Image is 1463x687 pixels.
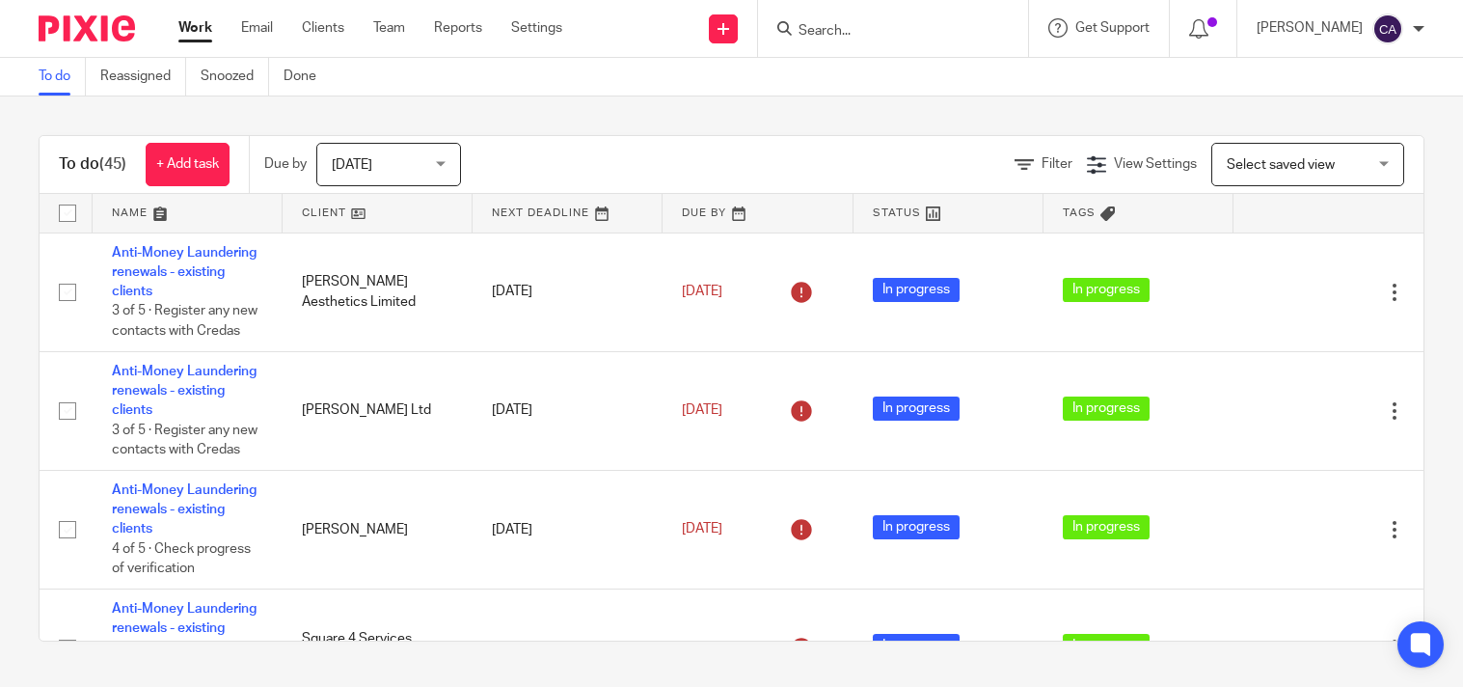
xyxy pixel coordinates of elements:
[511,18,562,38] a: Settings
[873,634,960,658] span: In progress
[1227,158,1335,172] span: Select saved view
[112,602,257,655] a: Anti-Money Laundering renewals - existing clients
[112,542,251,576] span: 4 of 5 · Check progress of verification
[473,351,663,470] td: [DATE]
[283,470,473,589] td: [PERSON_NAME]
[1063,634,1150,658] span: In progress
[797,23,970,41] input: Search
[1063,278,1150,302] span: In progress
[434,18,482,38] a: Reports
[283,233,473,351] td: [PERSON_NAME] Aesthetics Limited
[39,58,86,96] a: To do
[1372,14,1403,44] img: svg%3E
[302,18,344,38] a: Clients
[873,397,960,421] span: In progress
[283,351,473,470] td: [PERSON_NAME] Ltd
[112,424,257,457] span: 3 of 5 · Register any new contacts with Credas
[100,58,186,96] a: Reassigned
[873,515,960,539] span: In progress
[1042,157,1072,171] span: Filter
[99,156,126,172] span: (45)
[682,523,722,536] span: [DATE]
[112,365,257,418] a: Anti-Money Laundering renewals - existing clients
[1114,157,1197,171] span: View Settings
[473,233,663,351] td: [DATE]
[1063,397,1150,421] span: In progress
[1063,207,1096,218] span: Tags
[332,158,372,172] span: [DATE]
[178,18,212,38] a: Work
[682,285,722,298] span: [DATE]
[241,18,273,38] a: Email
[112,246,257,299] a: Anti-Money Laundering renewals - existing clients
[112,305,257,339] span: 3 of 5 · Register any new contacts with Credas
[59,154,126,175] h1: To do
[284,58,331,96] a: Done
[39,15,135,41] img: Pixie
[112,483,257,536] a: Anti-Money Laundering renewals - existing clients
[1075,21,1150,35] span: Get Support
[373,18,405,38] a: Team
[146,143,230,186] a: + Add task
[1063,515,1150,539] span: In progress
[201,58,269,96] a: Snoozed
[873,278,960,302] span: In progress
[682,403,722,417] span: [DATE]
[473,470,663,589] td: [DATE]
[1257,18,1363,38] p: [PERSON_NAME]
[264,154,307,174] p: Due by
